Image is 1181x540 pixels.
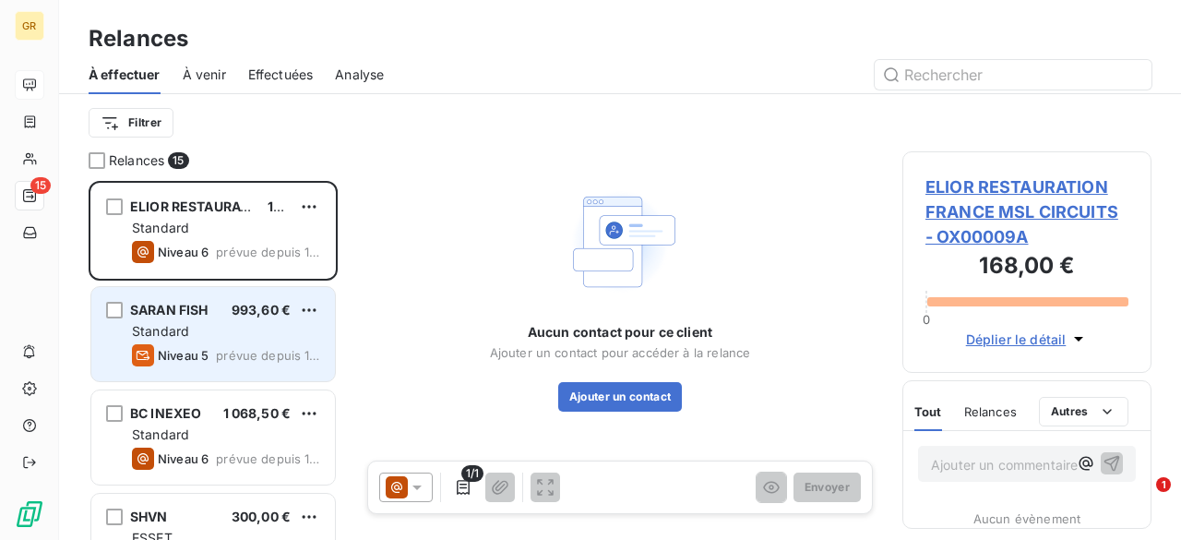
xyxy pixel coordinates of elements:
h3: Relances [89,22,188,55]
span: Effectuées [248,66,314,84]
div: GR [15,11,44,41]
button: Filtrer [89,108,173,138]
div: grid [89,181,338,540]
span: prévue depuis 114 jours [216,348,320,363]
span: Aucun contact pour ce client [528,323,712,342]
span: SARAN FISH [130,302,209,318]
img: Empty state [561,183,679,301]
span: 1 [1156,477,1171,492]
span: 993,60 € [232,302,291,318]
span: prévue depuis 153 jours [216,245,320,259]
span: Aucun évènement [973,511,1080,526]
button: Déplier le détail [960,329,1094,350]
input: Rechercher [875,60,1151,90]
span: BC INEXEO [130,405,201,421]
a: 15 [15,181,43,210]
span: Niveau 6 [158,451,209,466]
span: 0 [923,312,930,327]
img: Logo LeanPay [15,499,44,529]
span: 15 [30,177,51,194]
span: Ajouter un contact pour accéder à la relance [490,345,751,360]
span: 1/1 [461,465,483,482]
span: Niveau 6 [158,245,209,259]
span: Niveau 5 [158,348,209,363]
h3: 168,00 € [925,249,1128,286]
span: Relances [964,404,1017,419]
span: ELIOR RESTAURATION FRANCE MSL CIRCUITS - OX00009A [925,174,1128,249]
span: Déplier le détail [966,330,1067,349]
span: SHVN [130,509,168,524]
span: 1 068,50 € [223,405,292,421]
button: Autres [1039,397,1128,426]
span: Standard [132,426,189,442]
span: 300,00 € [232,509,291,524]
span: À effectuer [89,66,161,84]
span: Analyse [335,66,384,84]
span: 15 [168,152,188,169]
span: ELIOR RESTAURATION FRANCE MSL CIRCUITS [130,198,424,214]
button: Envoyer [793,473,861,502]
span: Tout [914,404,942,419]
button: Ajouter un contact [558,382,683,412]
iframe: Intercom live chat [1118,477,1163,522]
span: Relances [109,151,164,170]
span: prévue depuis 114 jours [216,451,320,466]
span: 168,00 € [268,198,324,214]
span: Standard [132,323,189,339]
span: À venir [183,66,226,84]
span: Standard [132,220,189,235]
